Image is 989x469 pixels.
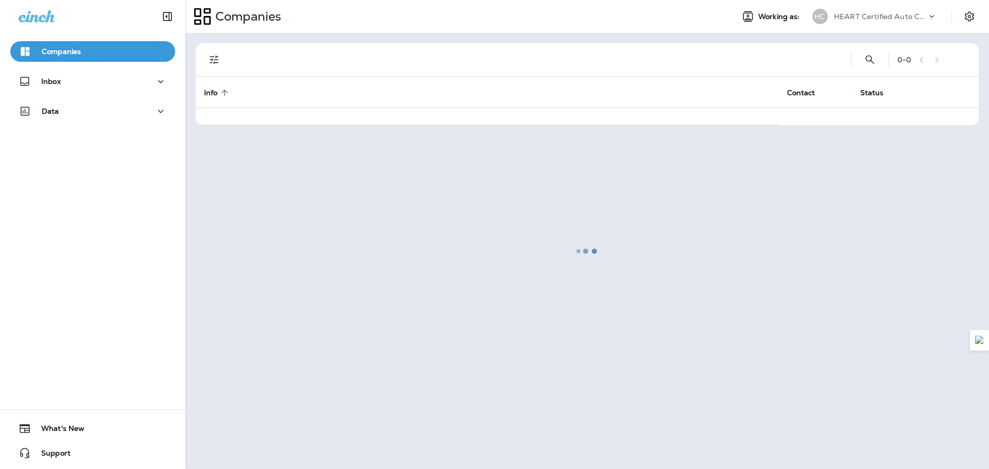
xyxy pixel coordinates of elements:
button: Data [10,101,175,121]
p: HEART Certified Auto Care [834,12,927,21]
span: Working as: [758,12,802,21]
button: Inbox [10,71,175,92]
img: Detect Auto [975,336,984,345]
p: Companies [211,9,281,24]
button: What's New [10,418,175,439]
span: Support [31,449,71,461]
button: Companies [10,41,175,62]
button: Support [10,443,175,463]
p: Inbox [41,77,61,85]
div: HC [812,9,828,24]
p: Data [42,107,59,115]
p: Companies [42,47,81,56]
span: What's New [31,424,84,437]
button: Settings [960,7,979,26]
button: Collapse Sidebar [153,6,182,27]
